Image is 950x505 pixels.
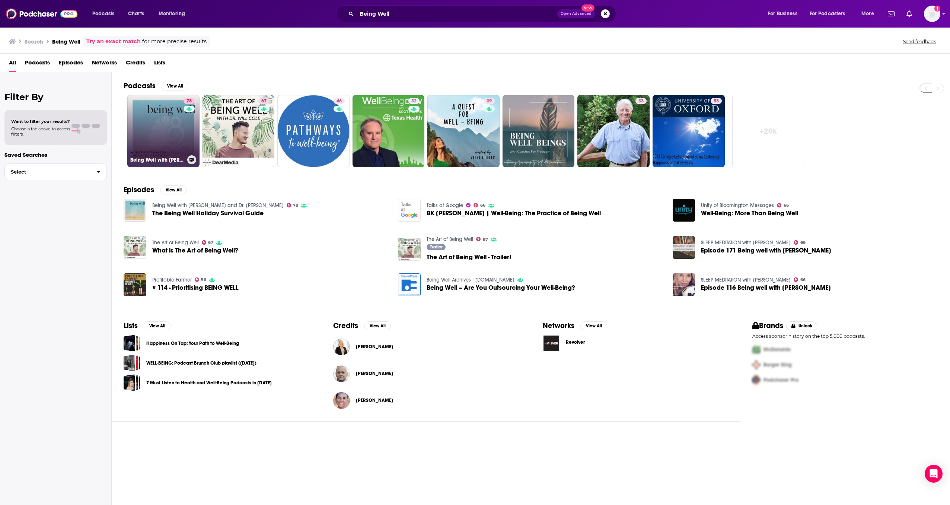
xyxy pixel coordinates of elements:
[557,9,595,18] button: Open AdvancedNew
[124,321,170,330] a: ListsView All
[124,374,140,391] a: 7 Must Listen to Health and Well-Being Podcasts in 2021
[124,321,138,330] h2: Lists
[398,273,421,296] img: Being Well – Are You Outsourcing Your Well-Being?
[152,285,239,291] a: # 114 - Prioritising BEING WELL
[356,371,393,377] span: [PERSON_NAME]
[561,12,592,16] span: Open Advanced
[784,204,789,207] span: 66
[427,210,601,216] span: BK [PERSON_NAME] | Well-Being: The Practice of Being Well
[353,95,425,167] a: 32
[86,37,141,46] a: Try an exact match
[124,199,146,222] img: The Being Well Holiday Survival Guide
[749,342,763,357] img: First Pro Logo
[800,241,806,244] span: 66
[673,199,695,222] img: Well-Being: More Than Being Well
[763,362,792,368] span: Burger King
[11,126,70,137] span: Choose a tab above to access filters.
[752,321,783,330] h2: Brands
[146,339,239,347] a: Happiness On Tap: Your Path to Well-Being
[777,203,789,207] a: 66
[152,202,284,209] a: Being Well with Forrest Hanson and Dr. Rick Hanson
[154,57,165,72] a: Lists
[543,335,729,352] a: Revolver logoRevolver
[124,185,154,194] h2: Episodes
[701,285,831,291] span: Episode 116 Being well with [PERSON_NAME]
[162,82,188,90] button: View All
[749,372,763,388] img: Third Pro Logo
[543,321,574,330] h2: Networks
[580,321,607,330] button: View All
[4,92,107,102] h2: Filter By
[126,57,145,72] a: Credits
[752,333,938,339] p: Access sponsor history on the top 5,000 podcasts.
[6,7,77,21] a: Podchaser - Follow, Share and Rate Podcasts
[333,321,391,330] a: CreditsView All
[810,9,845,19] span: For Podcasters
[333,392,350,409] a: Scarlet Soriano
[427,95,500,167] a: 39
[127,95,200,167] a: 78Being Well with [PERSON_NAME] and Dr. [PERSON_NAME]
[701,247,831,254] a: Episode 171 Being well with Lauren
[673,236,695,259] img: Episode 171 Being well with Lauren
[701,247,831,254] span: Episode 171 Being well with [PERSON_NAME]
[427,277,514,283] a: Being Well Archives - WebTalkRadio.net
[924,6,940,22] span: Logged in as PUPPublicity
[800,278,806,282] span: 66
[333,335,519,359] button: Heather WellsHeather Wells
[11,119,70,124] span: Want to filter your results?
[9,57,16,72] a: All
[474,203,485,207] a: 66
[768,9,797,19] span: For Business
[152,210,264,216] a: The Being Well Holiday Survival Guide
[577,95,650,167] a: 33
[356,397,393,403] a: Scarlet Soriano
[25,57,50,72] span: Podcasts
[203,95,275,167] a: 67
[701,239,791,246] a: SLEEP MEDITATION with Lauren Ostrowski Fenton
[153,8,195,20] button: open menu
[152,247,238,254] a: What is The Art of Being Well?
[124,335,140,352] a: Happiness On Tap: Your Path to Well-Being
[427,254,511,260] a: The Art of Being Well - Trailer!
[92,9,114,19] span: Podcasts
[4,163,107,180] button: Select
[794,240,806,245] a: 66
[287,203,299,207] a: 78
[427,210,601,216] a: BK Shivani | Well-Being: The Practice of Being Well
[427,202,463,209] a: Talks at Google
[484,98,495,104] a: 39
[673,273,695,296] img: Episode 116 Being well with Lauren
[208,241,213,244] span: 67
[123,8,149,20] a: Charts
[184,98,195,104] a: 78
[59,57,83,72] a: Episodes
[398,199,421,222] img: BK Shivani | Well-Being: The Practice of Being Well
[333,339,350,355] img: Heather Wells
[356,344,393,350] a: Heather Wells
[398,238,421,261] a: The Art of Being Well - Trailer!
[187,98,192,105] span: 78
[333,362,519,385] button: Emlyn BrownEmlyn Brown
[124,236,146,259] a: What is The Art of Being Well?
[25,38,43,45] h3: Search
[124,273,146,296] a: # 114 - Prioritising BEING WELL
[901,38,938,45] button: Send feedback
[701,210,798,216] a: Well-Being: More Than Being Well
[356,371,393,377] a: Emlyn Brown
[333,365,350,382] a: Emlyn Brown
[476,237,488,241] a: 67
[427,285,575,291] a: Being Well – Are You Outsourcing Your Well-Being?
[130,157,184,163] h3: Being Well with [PERSON_NAME] and Dr. [PERSON_NAME]
[152,277,192,283] a: Profitable Farmer
[430,245,443,249] span: Trailer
